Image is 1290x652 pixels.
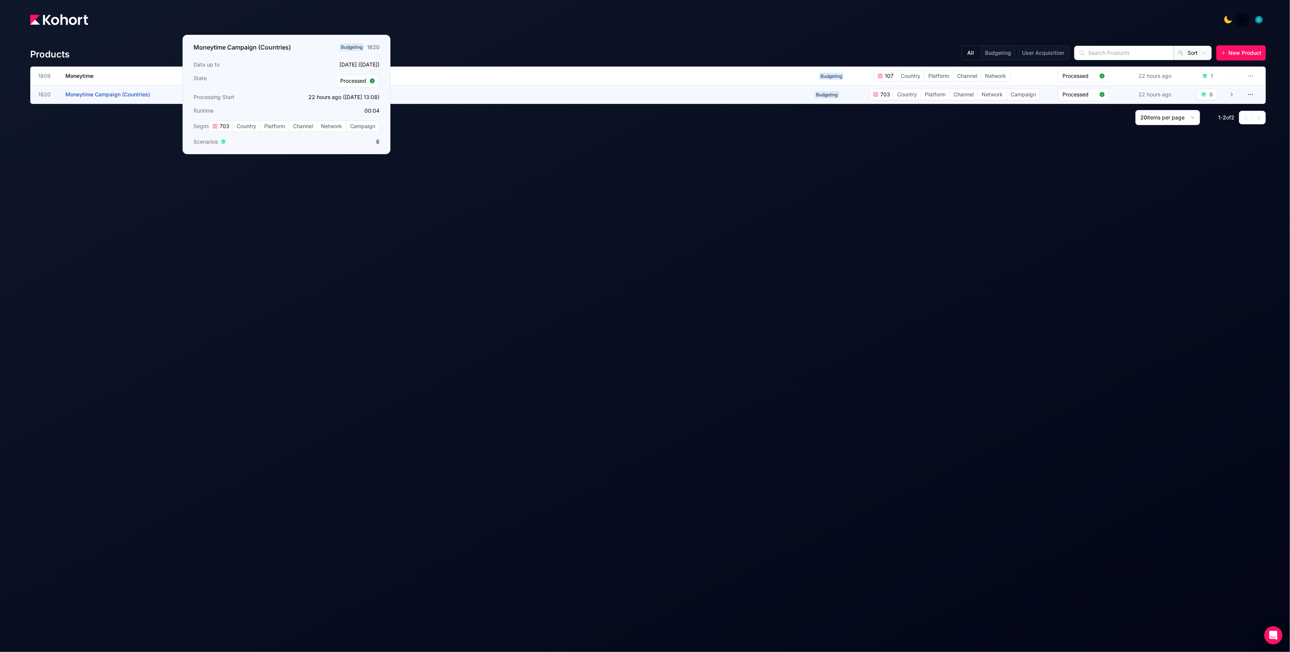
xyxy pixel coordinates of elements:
[819,73,844,80] span: Budgeting
[1016,46,1069,60] button: User Acquisition
[30,14,88,25] img: Kohort logo
[218,122,229,130] span: 703
[289,121,317,132] span: Channel
[194,74,284,87] h3: State
[1140,114,1147,121] span: 20
[921,89,949,100] span: Platform
[978,89,1007,100] span: Network
[1147,114,1185,121] span: items per page
[194,43,291,52] h3: Moneytime Campaign (Countries)
[979,46,1016,60] button: Budgeting
[367,43,379,51] div: 1820
[925,71,953,81] span: Platform
[233,121,260,132] span: Country
[879,91,890,98] span: 703
[950,89,977,100] span: Channel
[1211,72,1213,80] div: 1
[1137,89,1173,100] div: 22 hours ago
[317,121,346,132] span: Network
[1264,626,1282,644] div: Open Intercom Messenger
[1135,110,1200,125] button: 20items per page
[260,121,289,132] span: Platform
[38,85,1234,104] a: 1820Moneytime Campaign (Countries)Budgeting703CountryPlatformChannelNetworkCampaignProcessed22 ho...
[1239,16,1246,23] img: logo_MoneyTimeLogo_1_20250619094856634230.png
[289,93,379,101] p: 22 hours ago ([DATE] 13:08)
[1223,114,1226,121] span: 2
[339,43,364,51] span: Budgeting
[38,67,1234,85] a: 1809MoneytimeBudgeting107CountryPlatformChannelNetworkProcessed22 hours ago1
[346,121,379,132] span: Campaign
[953,71,981,81] span: Channel
[194,138,218,146] span: Scenarios
[1007,89,1040,100] span: Campaign
[1218,114,1220,121] span: 1
[981,71,1010,81] span: Network
[1220,114,1223,121] span: -
[1075,46,1174,60] input: Search Products
[1231,114,1234,121] span: 2
[194,107,284,115] h3: Runtime
[1216,45,1266,60] button: New Product
[894,89,921,100] span: Country
[364,107,379,114] app-duration-counter: 00:04
[1062,91,1096,98] span: Processed
[65,91,150,98] span: Moneytime Campaign (Countries)
[883,72,894,80] span: 107
[1188,49,1198,57] span: Sort
[194,61,284,68] h3: Data up to
[1226,114,1231,121] span: of
[1062,72,1096,80] span: Processed
[289,61,379,68] p: [DATE] ([DATE])
[962,46,979,60] button: All
[194,93,284,101] h3: Processing Start
[289,138,379,146] p: 8
[1228,49,1261,57] span: New Product
[65,73,93,79] span: Moneytime
[897,71,924,81] span: Country
[38,72,56,80] span: 1809
[1137,71,1173,81] div: 22 hours ago
[340,77,366,85] span: Processed
[1209,91,1213,98] div: 8
[194,122,218,130] span: Segments
[815,91,839,98] span: Budgeting
[30,48,70,60] h4: Products
[38,91,56,98] span: 1820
